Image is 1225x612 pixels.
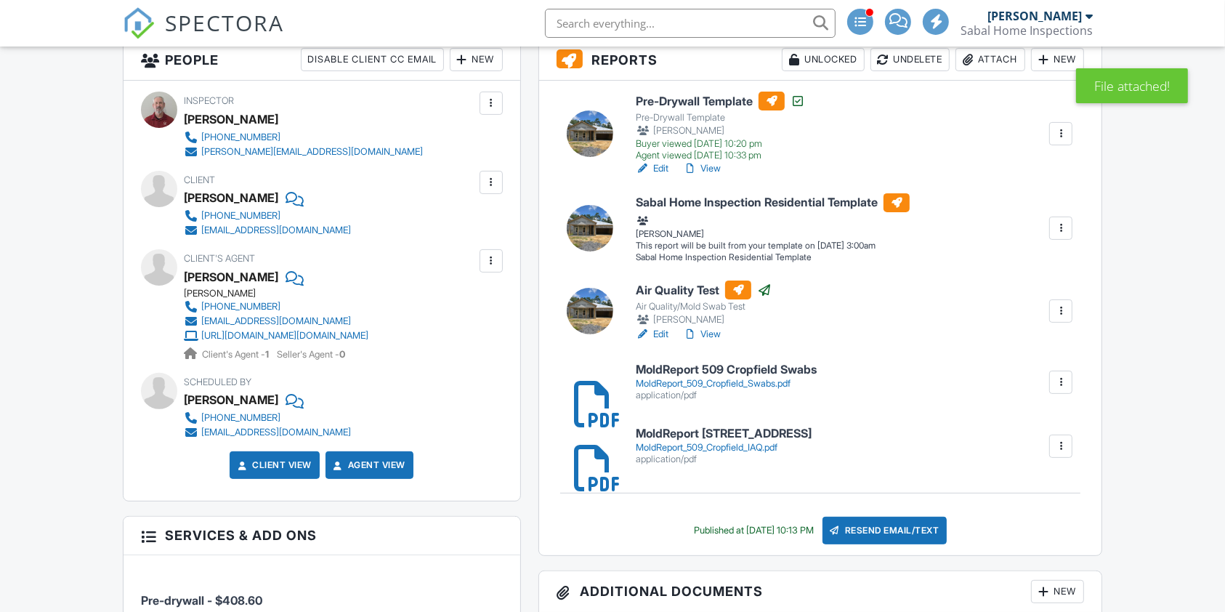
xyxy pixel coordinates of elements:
div: File attached! [1076,68,1188,103]
div: [PERSON_NAME] [184,187,278,209]
a: [URL][DOMAIN_NAME][DOMAIN_NAME] [184,329,368,343]
span: Scheduled By [184,377,251,387]
div: Sabal Home Inspection Residential Template [636,251,910,264]
a: MoldReport [STREET_ADDRESS] MoldReport_509_Cropfield_IAQ.pdf application/pdf [636,427,812,464]
h6: Pre-Drywall Template [636,92,805,110]
div: Unlocked [782,48,865,71]
a: Edit [636,327,668,342]
a: Edit [636,161,668,176]
div: [PERSON_NAME] [636,124,805,138]
a: [PHONE_NUMBER] [184,299,368,314]
div: Published at [DATE] 10:13 PM [694,525,814,536]
div: [PERSON_NAME] [184,288,380,299]
span: Pre-drywall - $408.60 [141,593,262,608]
span: Inspector [184,95,234,106]
a: Pre-Drywall Template Pre-Drywall Template [PERSON_NAME] Buyer viewed [DATE] 10:20 pm Agent viewed... [636,92,805,161]
div: Buyer viewed [DATE] 10:20 pm [636,138,805,150]
div: Sabal Home Inspections [961,23,1093,38]
a: [EMAIL_ADDRESS][DOMAIN_NAME] [184,223,351,238]
div: [EMAIL_ADDRESS][DOMAIN_NAME] [201,315,351,327]
a: [PHONE_NUMBER] [184,411,351,425]
h3: People [124,39,520,81]
div: application/pdf [636,390,817,401]
div: [PHONE_NUMBER] [201,301,280,313]
div: [PHONE_NUMBER] [201,210,280,222]
div: [PHONE_NUMBER] [201,132,280,143]
div: Undelete [870,48,950,71]
span: Client's Agent [184,253,255,264]
a: [PHONE_NUMBER] [184,130,423,145]
div: [EMAIL_ADDRESS][DOMAIN_NAME] [201,427,351,438]
img: The Best Home Inspection Software - Spectora [123,7,155,39]
a: [PERSON_NAME][EMAIL_ADDRESS][DOMAIN_NAME] [184,145,423,159]
h6: MoldReport [STREET_ADDRESS] [636,427,812,440]
div: Disable Client CC Email [301,48,444,71]
a: MoldReport 509 Cropfield Swabs MoldReport_509_Cropfield_Swabs.pdf application/pdf [636,363,817,400]
a: [PHONE_NUMBER] [184,209,351,223]
h3: Services & Add ons [124,517,520,555]
div: New [1031,580,1084,603]
div: Air Quality/Mold Swab Test [636,301,772,313]
a: [EMAIL_ADDRESS][DOMAIN_NAME] [184,314,368,329]
a: Agent View [331,458,405,472]
div: MoldReport_509_Cropfield_Swabs.pdf [636,378,817,390]
div: [PHONE_NUMBER] [201,412,280,424]
span: Client [184,174,215,185]
div: Resend Email/Text [822,517,947,544]
a: Air Quality Test Air Quality/Mold Swab Test [PERSON_NAME] [636,281,772,327]
div: [PERSON_NAME] [184,108,278,130]
input: Search everything... [545,9,836,38]
a: [EMAIL_ADDRESS][DOMAIN_NAME] [184,425,351,440]
div: [PERSON_NAME] [636,214,910,240]
div: [PERSON_NAME][EMAIL_ADDRESS][DOMAIN_NAME] [201,146,423,158]
div: [URL][DOMAIN_NAME][DOMAIN_NAME] [201,330,368,342]
div: This report will be built from your template on [DATE] 3:00am [636,240,910,251]
div: [PERSON_NAME] [987,9,1082,23]
span: Seller's Agent - [277,349,345,360]
a: View [683,161,721,176]
strong: 0 [339,349,345,360]
span: Client's Agent - [202,349,271,360]
div: Agent viewed [DATE] 10:33 pm [636,150,805,161]
div: Pre-Drywall Template [636,112,805,124]
a: [PERSON_NAME] [184,266,278,288]
div: [PERSON_NAME] [184,389,278,411]
h6: MoldReport 509 Cropfield Swabs [636,363,817,377]
a: View [683,327,721,342]
h6: Sabal Home Inspection Residential Template [636,193,910,212]
div: [PERSON_NAME] [636,313,772,327]
h3: Reports [539,39,1102,81]
span: SPECTORA [165,7,284,38]
div: [EMAIL_ADDRESS][DOMAIN_NAME] [201,225,351,236]
div: New [450,48,503,71]
a: SPECTORA [123,20,284,50]
div: Attach [955,48,1025,71]
strong: 1 [265,349,269,360]
div: application/pdf [636,454,812,465]
div: New [1031,48,1084,71]
h6: Air Quality Test [636,281,772,299]
a: Client View [235,458,312,472]
div: MoldReport_509_Cropfield_IAQ.pdf [636,442,812,454]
